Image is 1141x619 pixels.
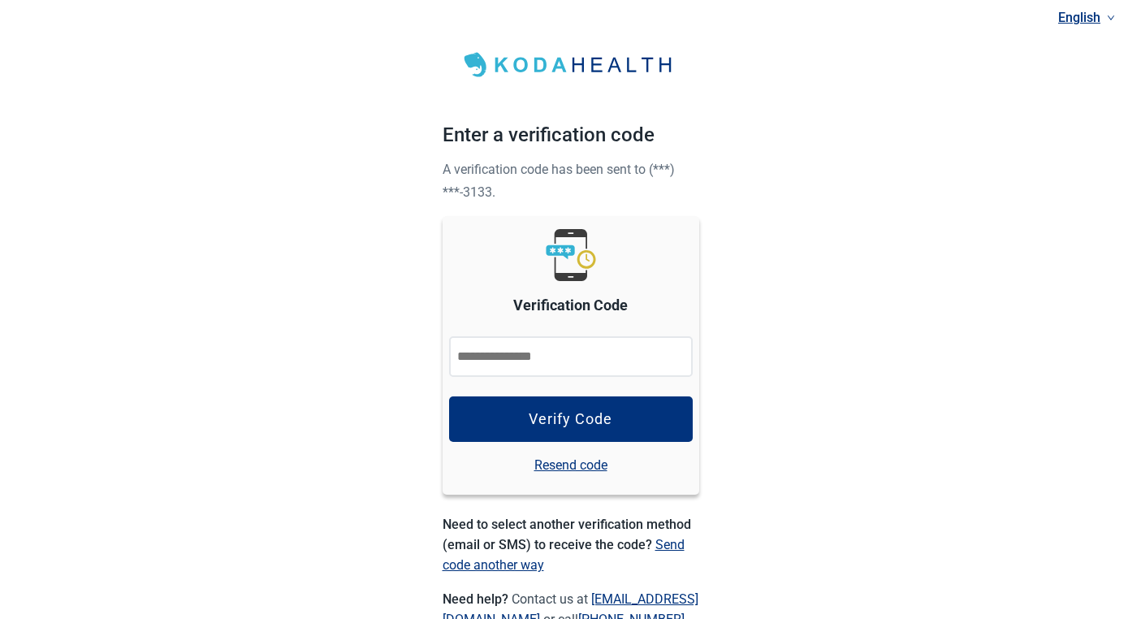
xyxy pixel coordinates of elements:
img: Koda Health [455,47,685,83]
span: A verification code has been sent to (***) ***-3133. [443,162,675,200]
a: Current language: English [1052,4,1122,31]
h1: Enter a verification code [443,120,699,158]
div: Verify Code [529,411,612,427]
label: Verification Code [513,294,628,317]
span: Need help? [443,591,512,607]
span: down [1107,14,1115,22]
span: Need to select another verification method (email or SMS) to receive the code? [443,517,691,552]
button: Verify Code [449,396,693,442]
a: Resend code [534,455,607,475]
